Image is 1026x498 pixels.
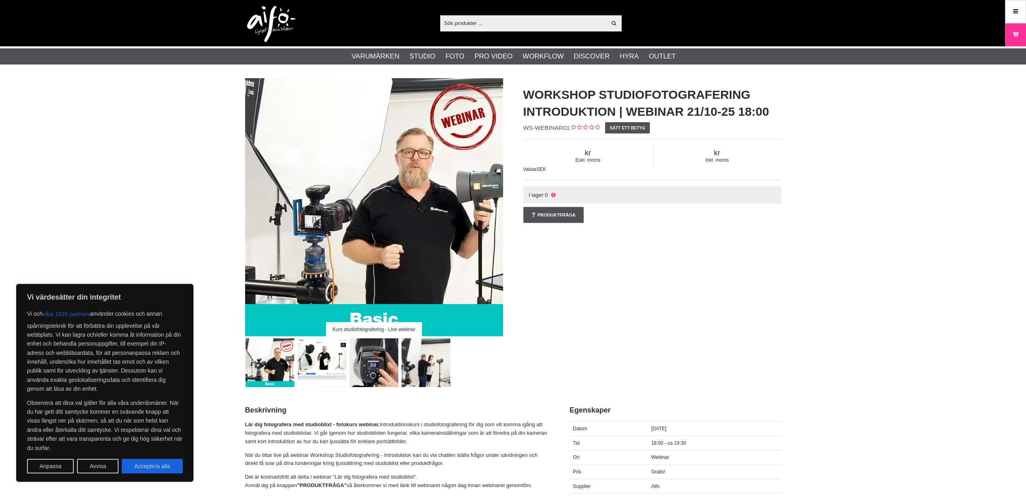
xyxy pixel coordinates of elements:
span: 18:00 - ca 19:30 [651,440,686,446]
span: Pris [573,469,581,475]
button: Avvisa [77,459,119,473]
span: Inkl. moms [653,157,781,163]
span: Exkl. moms [523,157,653,163]
a: Discover [574,51,610,62]
button: Anpassa [27,459,74,473]
span: Aifo [651,483,660,489]
span: Supplier [573,483,591,489]
span: I lager [529,192,543,198]
a: Hyra [620,51,639,62]
div: Vi värdesätter din integritet [16,284,194,482]
p: Vi värdesätter din integritet [27,292,183,302]
img: Vi visar hur du ställer in blixt och kamera [350,338,398,387]
strong: "PRODUKTFRÅGA" [297,482,347,488]
img: Kurs studiofotografering - Live webinar [246,338,294,387]
a: Varumärken [352,51,400,62]
p: När du tittar live på webinar Workshop Studiofotografering - Introduktion kan du via chatten stäl... [245,451,549,468]
p: Observera att dina val gäller för alla våra underdomäner. När du har gett ditt samtycke kommer en... [27,398,183,452]
a: Sätt ett betyg [605,122,650,133]
input: Sök produkter ... [440,17,607,29]
strong: Lär dig fotografera med studioblixt - fotokurs webinar. [245,421,380,427]
img: logo.png [247,6,296,42]
img: Häng med på live webinar - lär dig studiofotografering [298,338,346,387]
a: Outlet [649,51,676,62]
a: Workflow [522,51,564,62]
h2: Beskrivning [245,405,549,415]
span: 0 [545,192,548,198]
p: Introduktionskurs i studiofotografering för dig som vill komma igång att fotografera med studiobl... [245,421,549,446]
h1: Workshop Studiofotografering Introduktion | Webinar 21/10-25 18:00 [523,86,781,120]
span: Datum [573,426,587,431]
button: Acceptera alla [122,459,183,473]
a: Pro Video [474,51,512,62]
span: Valuta [523,167,537,172]
p: Det är kostnadsfritt att delta i webinar "Lär dig fotografera med studioblixt". Anmäl dig på knap... [245,473,549,490]
i: Ej i lager [550,192,556,198]
span: Webinar [651,454,669,460]
h2: Egenskaper [570,405,781,415]
p: Vi och använder cookies och annan spårningsteknik för att förbättra din upplevelse på vår webbpla... [27,307,183,394]
a: Produktfråga [523,207,584,223]
span: [DATE] [651,426,666,431]
div: Kundbetyg: 0 [570,124,600,132]
img: Kurs studiofotografering - Live webinar [245,78,503,336]
span: Ort [573,454,580,460]
button: våra 1520 partners [43,307,90,321]
span: Tid [573,440,579,446]
span: WS-WEBINAR01 [523,124,570,131]
img: Vi visar några snygga ljussättningar [402,338,450,387]
div: Kurs studiofotografering - Live webinar [326,322,422,336]
span: Gratis! [651,469,665,475]
a: Foto [445,51,464,62]
a: Studio [410,51,435,62]
span: SEK [537,167,546,172]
